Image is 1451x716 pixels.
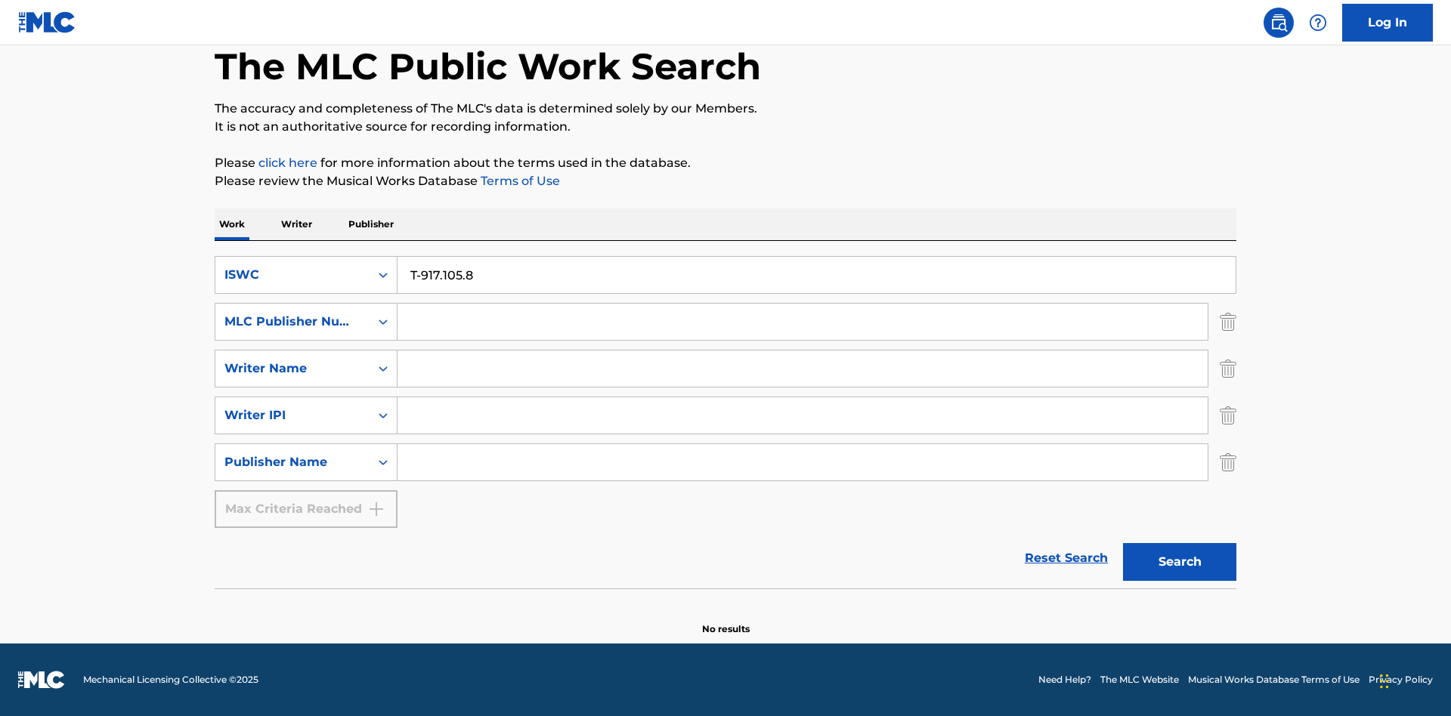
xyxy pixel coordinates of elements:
p: Please for more information about the terms used in the database. [215,154,1236,172]
div: Help [1303,8,1333,38]
iframe: Chat Widget [1375,643,1451,716]
a: Musical Works Database Terms of Use [1188,673,1360,687]
div: Writer IPI [224,406,360,424]
p: Please review the Musical Works Database [215,172,1236,190]
img: Delete Criterion [1220,303,1236,341]
p: No results [702,604,750,636]
a: Log In [1342,4,1433,42]
img: Delete Criterion [1220,397,1236,434]
a: Public Search [1264,8,1294,38]
div: MLC Publisher Number [224,313,360,331]
button: Search [1123,543,1236,581]
img: logo [18,671,65,689]
div: ISWC [224,266,360,284]
a: Terms of Use [478,174,560,188]
span: Mechanical Licensing Collective © 2025 [83,673,258,687]
p: Writer [277,208,317,240]
img: Delete Criterion [1220,350,1236,387]
a: Privacy Policy [1369,673,1433,687]
div: Writer Name [224,360,360,378]
p: Work [215,208,249,240]
img: help [1309,14,1327,32]
p: The accuracy and completeness of The MLC's data is determined solely by our Members. [215,100,1236,118]
img: MLC Logo [18,11,76,33]
h1: The MLC Public Work Search [215,44,761,89]
a: Need Help? [1038,673,1091,687]
a: click here [258,156,317,170]
form: Search Form [215,256,1236,588]
p: Publisher [344,208,398,240]
a: Reset Search [1017,542,1115,575]
img: search [1270,14,1288,32]
a: The MLC Website [1100,673,1179,687]
div: Publisher Name [224,453,360,471]
p: It is not an authoritative source for recording information. [215,118,1236,136]
div: Drag [1380,659,1389,704]
img: Delete Criterion [1220,443,1236,481]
